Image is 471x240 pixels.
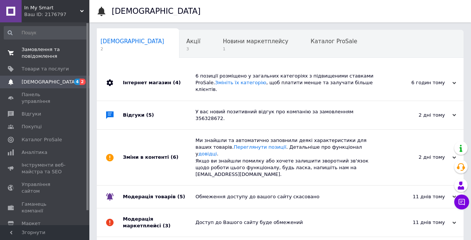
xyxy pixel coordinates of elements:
span: (3) [163,223,171,228]
span: (6) [171,154,178,160]
span: [DEMOGRAPHIC_DATA] [101,38,164,45]
span: Каталог ProSale [311,38,357,45]
div: Обмеження доступу до вашого сайту скасовано [195,193,382,200]
h1: [DEMOGRAPHIC_DATA] [112,7,201,16]
span: (5) [177,194,185,199]
div: Модерація товарів [123,186,195,208]
span: Маркет [22,220,41,227]
span: Управління сайтом [22,181,69,195]
span: Замовлення та повідомлення [22,46,69,60]
div: Інтернет магазин [123,65,195,101]
span: (5) [146,112,154,118]
input: Пошук [4,26,88,40]
div: 6 годин тому [382,79,456,86]
a: Змініть їх категорію [215,80,267,85]
a: довідці [198,151,217,157]
span: Панель управління [22,91,69,105]
span: 2 [80,79,86,85]
span: Інструменти веб-майстра та SEO [22,162,69,175]
div: 11 днів тому [382,219,456,226]
span: Відгуки [22,111,41,117]
span: Товари та послуги [22,66,69,72]
div: 2 дні тому [382,112,456,119]
span: Гаманець компанії [22,201,69,214]
div: Відгуки [123,101,195,129]
div: Доступ до Вашого сайту буде обмежений [195,219,382,226]
div: 6 позиції розміщено у загальних категоріях з підвищеними ставками ProSale. , щоб платити менше та... [195,73,382,93]
div: 11 днів тому [382,193,456,200]
button: Чат з покупцем [454,195,469,209]
div: 2 дні тому [382,154,456,161]
div: У вас новий позитивний відгук про компанію за замовленням 356328672. [195,108,382,122]
div: Зміни в контенті [123,130,195,185]
span: 3 [187,46,201,52]
div: Ми знайшли та автоматично заповнили деякі характеристики для ваших товарів. . Детальніше про функ... [195,137,382,178]
span: 2 [101,46,164,52]
span: (4) [173,80,181,85]
a: Переглянути позиції [234,144,286,150]
div: Модерація маркетплейсі [123,208,195,237]
span: 1 [223,46,288,52]
span: Аналітика [22,149,47,156]
span: In My Smart [24,4,80,11]
span: Каталог ProSale [22,136,62,143]
span: Покупці [22,123,42,130]
span: Акції [187,38,201,45]
div: Ваш ID: 2176797 [24,11,89,18]
span: Новини маркетплейсу [223,38,288,45]
span: [DEMOGRAPHIC_DATA] [22,79,77,85]
span: 4 [74,79,80,85]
